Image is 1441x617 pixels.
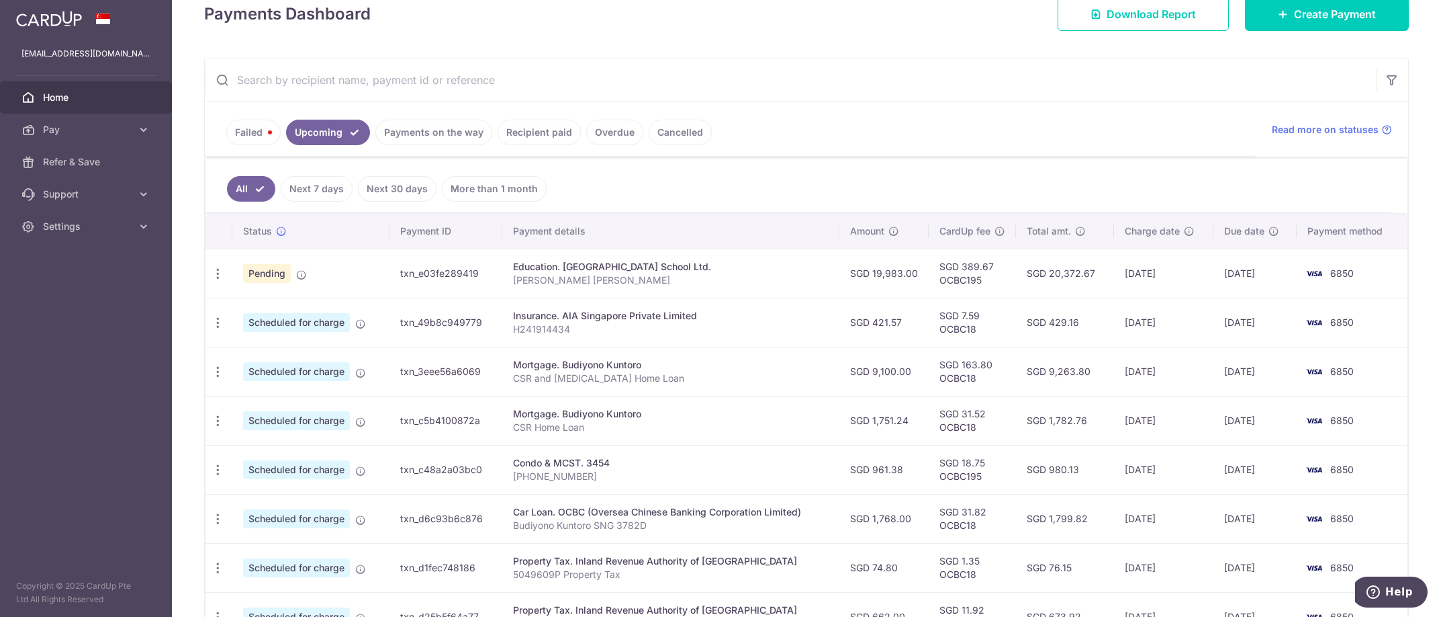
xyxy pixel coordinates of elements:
[1213,347,1297,396] td: [DATE]
[389,214,503,249] th: Payment ID
[389,249,503,298] td: txn_e03fe289419
[839,298,929,347] td: SGD 421.57
[1125,224,1180,238] span: Charge date
[389,543,503,592] td: txn_d1fec748186
[1114,347,1213,396] td: [DATE]
[1213,543,1297,592] td: [DATE]
[43,155,132,169] span: Refer & Save
[929,494,1016,543] td: SGD 31.82 OCBC18
[1301,315,1328,331] img: Bank Card
[513,554,828,568] div: Property Tax. Inland Revenue Authority of [GEOGRAPHIC_DATA]
[1027,224,1071,238] span: Total amt.
[204,2,371,26] h4: Payments Dashboard
[1213,249,1297,298] td: [DATE]
[16,11,82,27] img: CardUp
[1330,513,1354,524] span: 6850
[243,411,350,430] span: Scheduled for charge
[1016,396,1114,445] td: SGD 1,782.76
[243,224,272,238] span: Status
[358,176,436,202] a: Next 30 days
[1224,224,1264,238] span: Due date
[513,407,828,421] div: Mortgage. Budiyono Kuntoro
[286,120,370,145] a: Upcoming
[502,214,839,249] th: Payment details
[513,323,828,336] p: H241914434
[43,220,132,233] span: Settings
[243,509,350,528] span: Scheduled for charge
[43,91,132,104] span: Home
[389,298,503,347] td: txn_49b8c949779
[839,543,929,592] td: SGD 74.80
[389,347,503,396] td: txn_3eee56a6069
[1330,268,1354,279] span: 6850
[513,274,828,287] p: [PERSON_NAME] [PERSON_NAME]
[839,249,929,298] td: SGD 19,983.00
[389,445,503,494] td: txn_c48a2a03bc0
[205,58,1376,101] input: Search by recipient name, payment id or reference
[389,396,503,445] td: txn_c5b4100872a
[1016,298,1114,347] td: SGD 429.16
[513,421,828,434] p: CSR Home Loan
[1016,347,1114,396] td: SGD 9,263.80
[929,543,1016,592] td: SGD 1.35 OCBC18
[243,264,291,283] span: Pending
[1297,214,1407,249] th: Payment method
[839,445,929,494] td: SGD 961.38
[586,120,643,145] a: Overdue
[1016,249,1114,298] td: SGD 20,372.67
[929,396,1016,445] td: SGD 31.52 OCBC18
[243,362,350,381] span: Scheduled for charge
[226,120,281,145] a: Failed
[1114,494,1213,543] td: [DATE]
[1016,445,1114,494] td: SGD 980.13
[1355,577,1428,610] iframe: Opens a widget where you can find more information
[513,519,828,532] p: Budiyono Kuntoro SNG 3782D
[839,494,929,543] td: SGD 1,768.00
[498,120,581,145] a: Recipient paid
[929,445,1016,494] td: SGD 18.75 OCBC195
[1114,298,1213,347] td: [DATE]
[375,120,492,145] a: Payments on the way
[1213,298,1297,347] td: [DATE]
[1213,396,1297,445] td: [DATE]
[1330,464,1354,475] span: 6850
[43,123,132,136] span: Pay
[1114,396,1213,445] td: [DATE]
[850,224,884,238] span: Amount
[281,176,353,202] a: Next 7 days
[1294,6,1376,22] span: Create Payment
[649,120,712,145] a: Cancelled
[839,396,929,445] td: SGD 1,751.24
[1114,543,1213,592] td: [DATE]
[1330,317,1354,328] span: 6850
[1213,445,1297,494] td: [DATE]
[1272,123,1392,136] a: Read more on statuses
[1301,560,1328,576] img: Bank Card
[513,505,828,519] div: Car Loan. OCBC (Oversea Chinese Banking Corporation Limited)
[513,309,828,323] div: Insurance. AIA Singapore Private Limited
[939,224,990,238] span: CardUp fee
[1016,543,1114,592] td: SGD 76.15
[1301,462,1328,478] img: Bank Card
[442,176,547,202] a: More than 1 month
[243,460,350,479] span: Scheduled for charge
[513,372,828,385] p: CSR and [MEDICAL_DATA] Home Loan
[929,249,1016,298] td: SGD 389.67 OCBC195
[43,188,132,201] span: Support
[513,358,828,372] div: Mortgage. Budiyono Kuntoro
[1301,265,1328,282] img: Bank Card
[513,568,828,581] p: 5049609P Property Tax
[1107,6,1196,22] span: Download Report
[929,298,1016,347] td: SGD 7.59 OCBC18
[839,347,929,396] td: SGD 9,100.00
[929,347,1016,396] td: SGD 163.80 OCBC18
[513,470,828,483] p: [PHONE_NUMBER]
[1301,364,1328,380] img: Bank Card
[1114,445,1213,494] td: [DATE]
[513,604,828,617] div: Property Tax. Inland Revenue Authority of [GEOGRAPHIC_DATA]
[1114,249,1213,298] td: [DATE]
[1330,366,1354,377] span: 6850
[1330,562,1354,573] span: 6850
[243,559,350,577] span: Scheduled for charge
